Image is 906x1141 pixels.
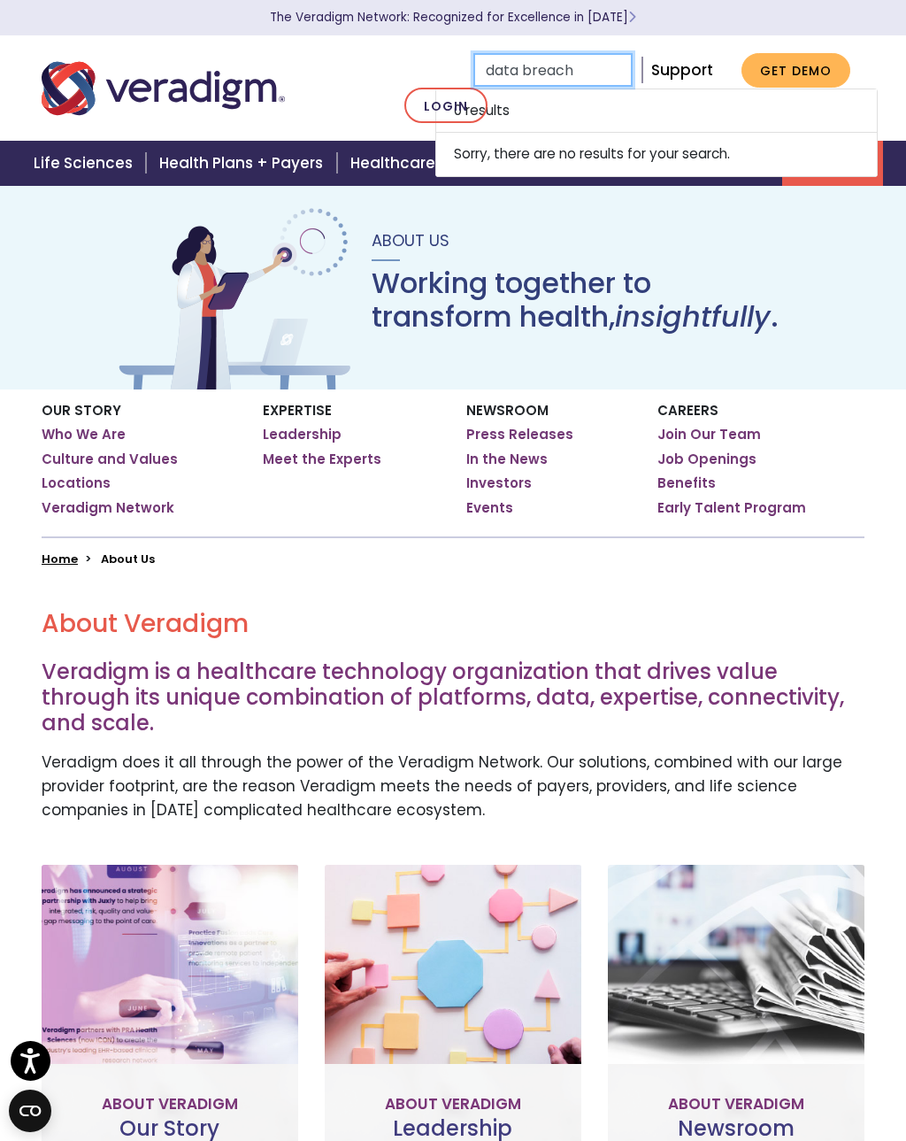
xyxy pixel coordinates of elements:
[566,1014,885,1120] iframe: Drift Chat Widget
[466,451,548,468] a: In the News
[42,451,178,468] a: Culture and Values
[404,88,488,124] a: Login
[466,499,513,517] a: Events
[435,89,878,133] li: 0 results
[435,133,878,176] li: Sorry, there are no results for your search.
[263,451,381,468] a: Meet the Experts
[372,266,793,335] h1: Working together to transform health, .
[657,451,756,468] a: Job Openings
[23,141,149,186] a: Life Sciences
[657,426,761,443] a: Join Our Team
[42,499,174,517] a: Veradigm Network
[628,9,636,26] span: Learn More
[339,1092,567,1116] p: About Veradigm
[42,659,864,736] h3: Veradigm is a healthcare technology organization that drives value through its unique combination...
[466,426,573,443] a: Press Releases
[9,1090,51,1132] button: Open CMP widget
[42,751,864,823] p: Veradigm does it all through the power of the Veradigm Network. Our solutions, combined with our ...
[466,474,532,492] a: Investors
[42,551,78,567] a: Home
[372,229,449,251] span: About Us
[42,609,864,639] h2: About Veradigm
[263,426,342,443] a: Leadership
[741,53,850,88] a: Get Demo
[615,297,771,336] em: insightfully
[56,1092,284,1116] p: About Veradigm
[473,53,633,87] input: Search
[340,141,526,186] a: Healthcare Providers
[270,9,636,26] a: The Veradigm Network: Recognized for Excellence in [DATE]Learn More
[657,474,716,492] a: Benefits
[149,141,339,186] a: Health Plans + Payers
[42,474,111,492] a: Locations
[657,499,806,517] a: Early Talent Program
[42,426,126,443] a: Who We Are
[42,59,285,118] img: Veradigm logo
[651,59,713,81] a: Support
